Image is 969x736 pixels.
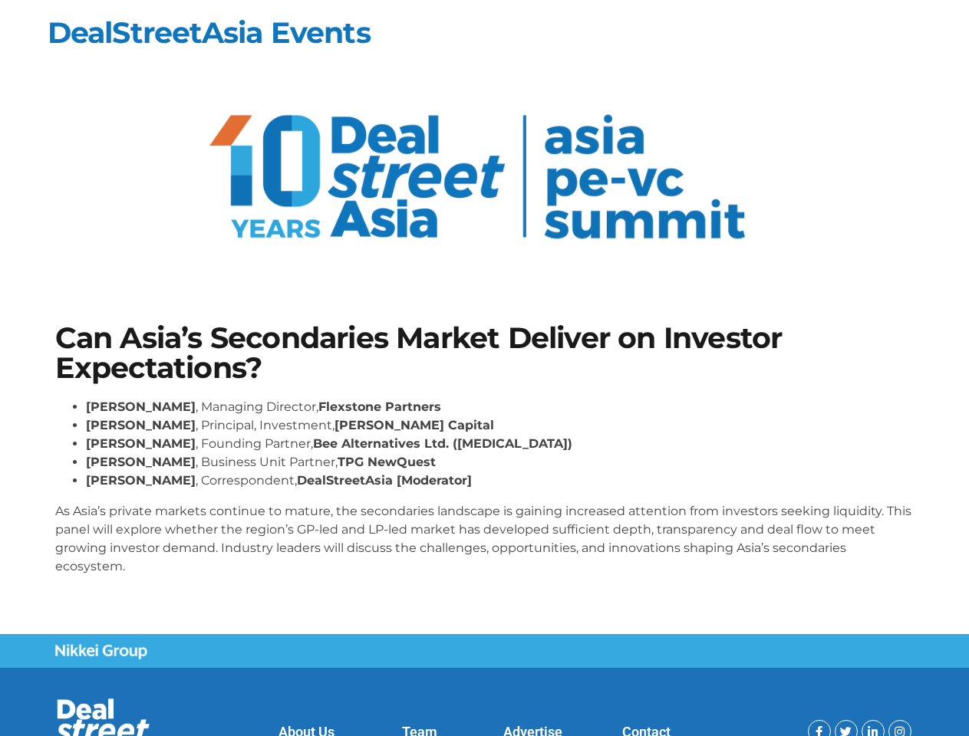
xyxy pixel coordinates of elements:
[86,435,915,453] li: , Founding Partner,
[86,399,196,414] strong: [PERSON_NAME]
[55,502,915,576] p: As Asia’s private markets continue to mature, the secondaries landscape is gaining increased atte...
[297,473,472,488] strong: DealStreetAsia [Moderator]
[86,398,915,416] li: , Managing Director,
[338,455,436,469] strong: TPG NewQuest
[318,399,441,414] strong: Flexstone Partners
[48,15,371,51] a: DealStreetAsia Events
[313,436,572,451] strong: Bee Alternatives Ltd. ([MEDICAL_DATA])
[86,418,196,432] strong: [PERSON_NAME]
[335,418,494,432] strong: [PERSON_NAME] Capital
[86,436,196,451] strong: [PERSON_NAME]
[86,416,915,435] li: , Principal, Investment,
[55,324,915,383] h1: Can Asia’s Secondaries Market Deliver on Investor Expectations?
[55,644,147,659] img: Nikkei Group
[86,473,196,488] strong: [PERSON_NAME]
[86,455,196,469] strong: [PERSON_NAME]
[86,453,915,472] li: , Business Unit Partner,
[86,472,915,490] li: , Correspondent,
